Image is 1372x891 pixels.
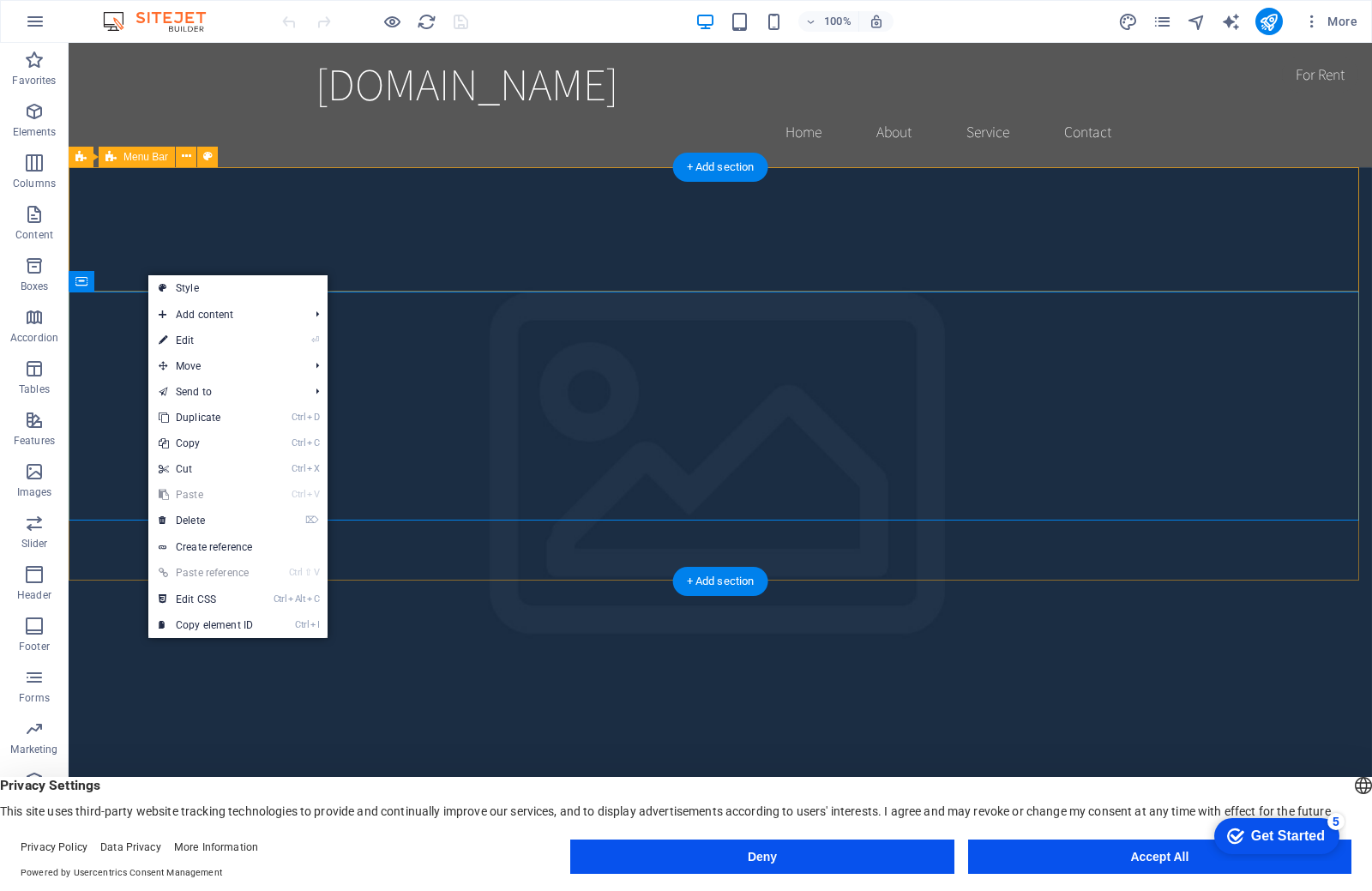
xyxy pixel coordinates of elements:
[673,153,768,182] div: + Add section
[1152,12,1172,32] i: Pages (Ctrl+Alt+S)
[148,560,263,586] a: Ctrl⇧VPaste reference
[292,463,305,474] i: Ctrl
[1303,13,1357,30] span: More
[19,691,50,705] p: Forms
[382,11,402,32] button: Click here to leave preview mode and continue editing
[307,489,319,500] i: V
[148,534,328,560] a: Create reference
[39,793,61,798] button: 2
[307,463,319,474] i: X
[148,379,302,405] a: Send to
[1259,12,1279,32] i: Publish
[292,489,305,500] i: Ctrl
[869,14,884,29] i: On resize automatically adjust zoom level to fit chosen device.
[148,508,263,533] a: ⌦Delete
[1187,11,1207,32] button: navigator
[148,328,263,353] a: ⏎Edit
[305,515,319,526] i: ⌦
[99,11,227,32] img: Editor Logo
[123,152,168,162] span: Menu Bar
[416,11,436,32] button: reload
[673,567,768,596] div: + Add section
[51,19,124,34] div: Get Started
[148,456,263,482] a: CtrlXCut
[148,275,328,301] a: Style
[13,125,57,139] p: Elements
[127,3,144,21] div: 5
[19,382,50,396] p: Tables
[1213,14,1290,50] div: For Rent
[39,771,61,775] button: 1
[148,482,263,508] a: CtrlVPaste
[417,12,436,32] i: Reload page
[148,302,302,328] span: Add content
[1118,11,1139,32] button: design
[307,412,319,423] i: D
[12,74,56,87] p: Favorites
[1187,12,1207,32] i: Navigator
[1118,12,1138,32] i: Design (Ctrl+Alt+Y)
[148,587,263,612] a: CtrlAltCEdit CSS
[148,430,263,456] a: CtrlCCopy
[798,11,859,32] button: 100%
[1152,11,1173,32] button: pages
[17,485,52,499] p: Images
[289,567,303,578] i: Ctrl
[15,228,53,242] p: Content
[21,537,48,551] p: Slider
[17,588,51,602] p: Header
[39,816,61,821] button: 3
[148,353,302,379] span: Move
[1221,11,1242,32] button: text_generator
[148,612,263,638] a: CtrlICopy element ID
[307,437,319,449] i: C
[21,280,49,293] p: Boxes
[310,619,319,630] i: I
[14,434,55,448] p: Features
[10,331,58,345] p: Accordion
[10,743,57,756] p: Marketing
[292,437,305,449] i: Ctrl
[19,640,50,653] p: Footer
[1255,8,1283,35] button: publish
[295,619,309,630] i: Ctrl
[304,567,312,578] i: ⇧
[148,405,263,430] a: CtrlDDuplicate
[13,177,56,190] p: Columns
[292,412,305,423] i: Ctrl
[311,334,319,346] i: ⏎
[1221,12,1241,32] i: AI Writer
[1297,8,1364,35] button: More
[824,11,851,32] h6: 100%
[314,567,319,578] i: V
[307,593,319,605] i: C
[274,593,287,605] i: Ctrl
[14,9,139,45] div: Get Started 5 items remaining, 0% complete
[288,593,305,605] i: Alt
